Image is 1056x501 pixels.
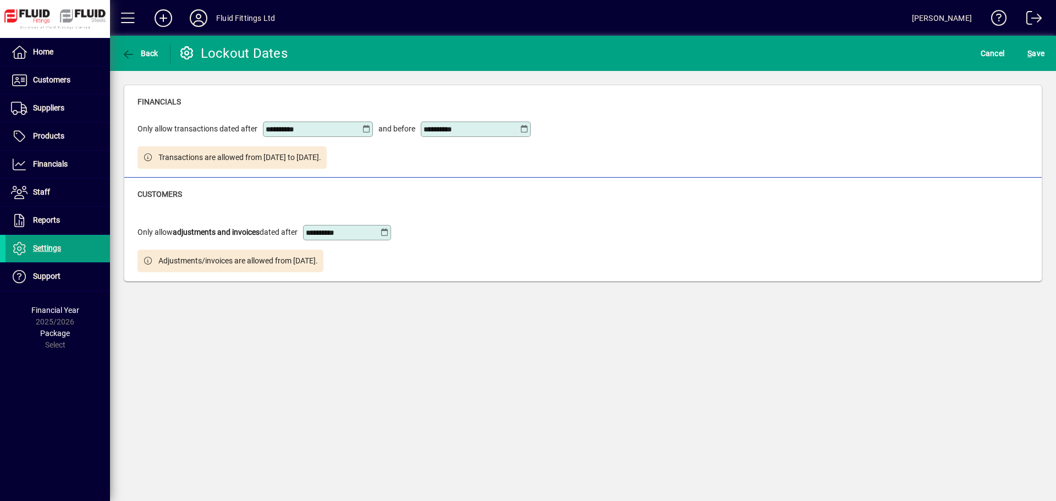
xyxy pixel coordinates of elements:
a: Support [5,263,110,290]
a: Reports [5,207,110,234]
button: Save [1025,43,1047,63]
span: Customers [137,190,182,199]
a: Customers [5,67,110,94]
span: and before [378,123,415,135]
span: Products [33,131,64,140]
span: S [1027,49,1032,58]
a: Knowledge Base [983,2,1007,38]
span: Staff [33,188,50,196]
app-page-header-button: Back [110,43,170,63]
span: Back [122,49,158,58]
button: Cancel [978,43,1008,63]
a: Suppliers [5,95,110,122]
a: Financials [5,151,110,178]
span: Financials [33,159,68,168]
a: Logout [1018,2,1042,38]
span: Home [33,47,53,56]
div: Fluid Fittings Ltd [216,9,275,27]
b: adjustments and invoices [173,228,260,236]
button: Back [119,43,161,63]
span: Package [40,329,70,338]
a: Home [5,38,110,66]
span: Settings [33,244,61,252]
button: Profile [181,8,216,28]
span: Reports [33,216,60,224]
span: Adjustments/invoices are allowed from [DATE]. [158,255,318,267]
a: Products [5,123,110,150]
span: Cancel [981,45,1005,62]
button: Add [146,8,181,28]
span: Financials [137,97,181,106]
span: Only allow dated after [137,227,298,238]
span: Suppliers [33,103,64,112]
span: Customers [33,75,70,84]
a: Staff [5,179,110,206]
span: ave [1027,45,1044,62]
div: Lockout Dates [179,45,288,62]
span: Transactions are allowed from [DATE] to [DATE]. [158,152,321,163]
div: [PERSON_NAME] [912,9,972,27]
span: Only allow transactions dated after [137,123,257,135]
span: Financial Year [31,306,79,315]
span: Support [33,272,61,280]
